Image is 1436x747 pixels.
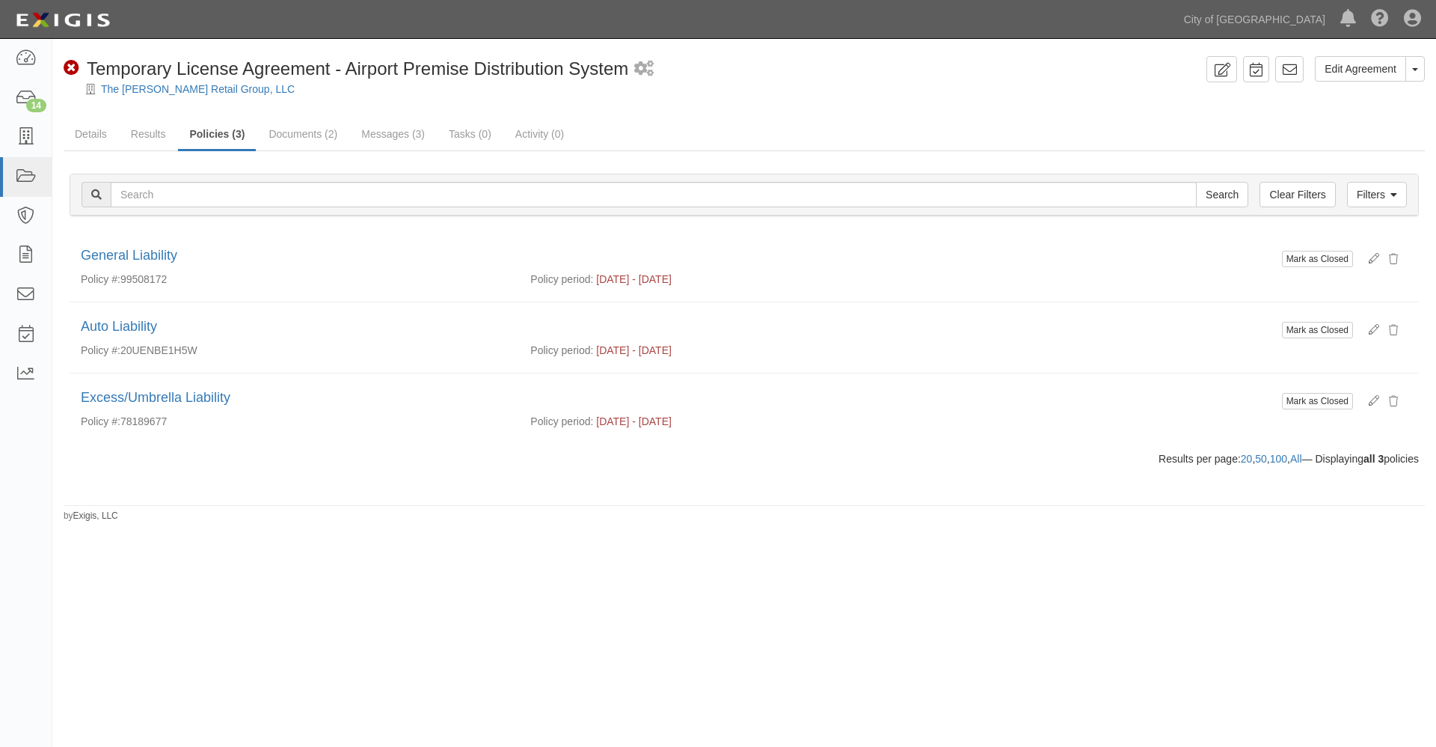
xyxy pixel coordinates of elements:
p: Policy #: [81,414,120,429]
div: 14 [26,99,46,112]
a: All [1290,453,1302,465]
button: Mark as Closed [1282,251,1353,267]
i: Non-Compliant [64,61,79,76]
p: Policy period: [530,343,593,358]
a: City of [GEOGRAPHIC_DATA] [1176,4,1333,34]
a: Excess/Umbrella Liability [81,390,230,405]
div: 20UENBE1H5W [70,343,519,358]
a: Edit policy [1357,251,1379,266]
a: 100 [1270,453,1287,465]
small: by [64,510,118,522]
a: Documents (2) [257,119,349,149]
a: 20 [1241,453,1253,465]
button: Mark as Closed [1282,393,1353,409]
p: Policy #: [81,343,120,358]
div: 99508172 [70,272,519,287]
a: Auto Liability [81,319,157,334]
a: The [PERSON_NAME] Retail Group, LLC [101,83,295,95]
button: Mark as Closed [1282,322,1353,338]
a: Messages (3) [350,119,436,149]
a: Tasks (0) [438,119,503,149]
p: Policy period: [530,414,593,429]
a: Clear Filters [1259,182,1335,207]
button: Delete Policy [1379,317,1408,343]
input: Search [1196,182,1248,207]
span: [DATE] - [DATE] [596,273,672,285]
p: Policy period: [530,272,593,287]
span: [DATE] - [DATE] [596,344,672,356]
a: Details [64,119,118,149]
a: Edit policy [1357,322,1379,337]
a: 50 [1255,453,1267,465]
button: Delete Policy [1379,388,1408,414]
a: Policies (3) [178,119,256,151]
a: Filters [1347,182,1407,207]
a: Edit Agreement [1315,56,1406,82]
button: Delete Policy [1379,246,1408,272]
div: 78189677 [70,414,519,429]
div: Results per page: , , , — Displaying policies [58,451,1430,466]
a: Activity (0) [504,119,575,149]
b: all 3 [1363,453,1384,465]
p: Policy #: [81,272,120,287]
input: Search [111,182,1197,207]
a: General Liability [81,248,177,263]
img: logo-5460c22ac91f19d4615b14bd174203de0afe785f0fc80cf4dbbc73dc1793850b.png [11,7,114,34]
i: 1 scheduled workflow [634,61,654,77]
div: Temporary License Agreement - Airport Premise Distribution System [64,56,628,82]
i: Help Center - Complianz [1371,10,1389,28]
span: Temporary License Agreement - Airport Premise Distribution System [87,58,628,79]
a: Edit policy [1357,393,1379,408]
a: Results [120,119,177,149]
span: [DATE] - [DATE] [596,415,672,427]
a: Exigis, LLC [73,510,118,521]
